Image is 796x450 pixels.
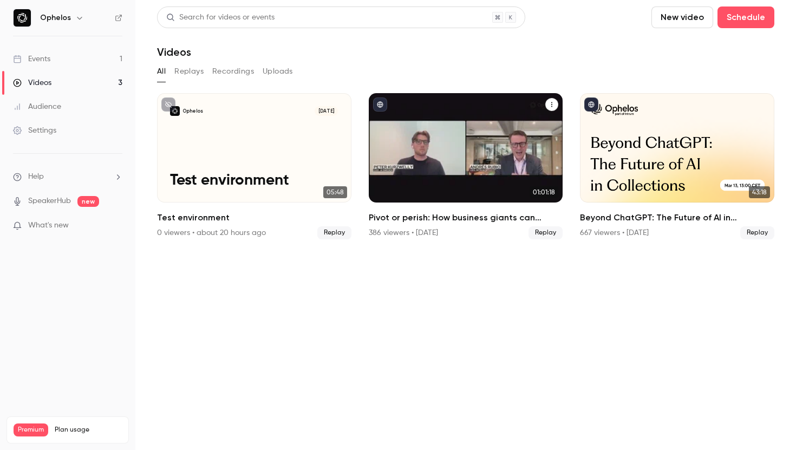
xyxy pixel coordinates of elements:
span: Help [28,171,44,182]
div: Videos [13,77,51,88]
div: 0 viewers • about 20 hours ago [157,227,266,238]
div: Audience [13,101,61,112]
button: unpublished [161,97,175,112]
span: What's new [28,220,69,231]
div: 386 viewers • [DATE] [369,227,438,238]
ul: Videos [157,93,774,239]
button: Replays [174,63,204,80]
button: published [584,97,598,112]
a: 01:01:18Pivot or perish: How business giants can reclaim leadership in an AI world386 viewers • [... [369,93,563,239]
img: Ophelos [14,9,31,27]
span: 01:01:18 [530,186,558,198]
h1: Videos [157,45,191,58]
button: Recordings [212,63,254,80]
div: Settings [13,125,56,136]
span: [DATE] [315,106,338,116]
button: New video [651,6,713,28]
button: Uploads [263,63,293,80]
div: Search for videos or events [166,12,275,23]
span: 43:18 [749,186,770,198]
span: Replay [317,226,351,239]
button: published [373,97,387,112]
h2: Test environment [157,211,351,224]
span: Premium [14,423,48,436]
section: Videos [157,6,774,444]
li: Beyond ChatGPT: The Future of AI in Collections [580,93,774,239]
a: 43:18Beyond ChatGPT: The Future of AI in Collections667 viewers • [DATE]Replay [580,93,774,239]
h6: Ophelos [40,12,71,23]
span: Replay [529,226,563,239]
span: Plan usage [55,426,122,434]
span: Replay [740,226,774,239]
div: 667 viewers • [DATE] [580,227,649,238]
li: Test environment [157,93,351,239]
span: new [77,196,99,207]
li: help-dropdown-opener [13,171,122,182]
button: Schedule [717,6,774,28]
a: SpeakerHub [28,195,71,207]
button: All [157,63,166,80]
li: Pivot or perish: How business giants can reclaim leadership in an AI world [369,93,563,239]
p: Ophelos [183,108,203,114]
p: Test environment [170,172,338,189]
iframe: Noticeable Trigger [109,221,122,231]
h2: Beyond ChatGPT: The Future of AI in Collections [580,211,774,224]
div: Events [13,54,50,64]
span: 05:48 [323,186,347,198]
h2: Pivot or perish: How business giants can reclaim leadership in an AI world [369,211,563,224]
a: Test environmentOphelos[DATE]Test environment05:48Test environment0 viewers • about 20 hours agoR... [157,93,351,239]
